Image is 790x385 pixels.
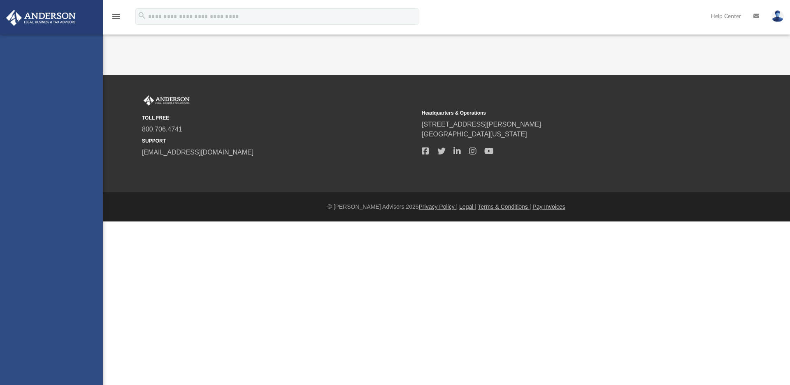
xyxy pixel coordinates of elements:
a: [GEOGRAPHIC_DATA][US_STATE] [422,131,527,138]
a: Pay Invoices [532,203,565,210]
img: User Pic [771,10,784,22]
i: search [137,11,146,20]
img: Anderson Advisors Platinum Portal [142,95,191,106]
a: Terms & Conditions | [478,203,531,210]
a: Privacy Policy | [419,203,458,210]
small: TOLL FREE [142,114,416,122]
a: 800.706.4741 [142,126,182,133]
a: menu [111,16,121,21]
a: [STREET_ADDRESS][PERSON_NAME] [422,121,541,128]
div: © [PERSON_NAME] Advisors 2025 [103,203,790,211]
a: Legal | [459,203,476,210]
i: menu [111,12,121,21]
small: Headquarters & Operations [422,109,696,117]
a: [EMAIL_ADDRESS][DOMAIN_NAME] [142,149,253,156]
img: Anderson Advisors Platinum Portal [4,10,78,26]
small: SUPPORT [142,137,416,145]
